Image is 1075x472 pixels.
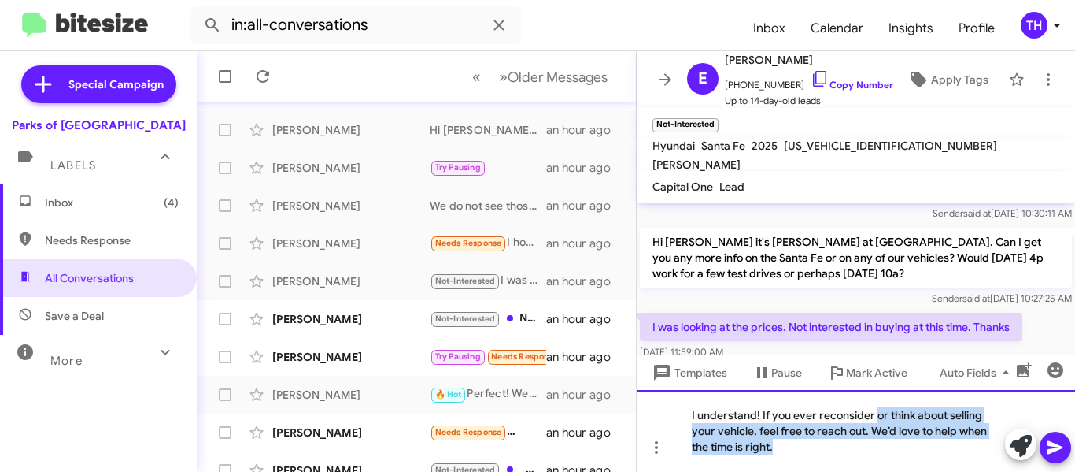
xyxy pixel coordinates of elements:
span: Not-Interested [435,314,496,324]
div: We do not see those vehicles come across our lot very often, so my used car director would like t... [430,198,546,214]
div: Parks of [GEOGRAPHIC_DATA] [12,117,186,133]
div: an hour ago [546,387,623,403]
button: Mark Active [815,359,920,387]
div: Perfect! We will see you soon [PERSON_NAME]. [430,385,546,403]
a: Copy Number [811,79,893,91]
span: Labels [50,158,96,173]
a: Profile [946,6,1007,51]
span: [PERSON_NAME] [652,158,741,172]
span: [US_VEHICLE_IDENTIFICATION_NUMBER] [784,139,997,153]
small: Not-Interested [652,118,719,132]
span: 2025 [752,139,778,153]
span: E [698,66,707,91]
a: Special Campaign [21,65,176,103]
span: Auto Fields [940,359,1015,387]
span: [DATE] 11:59:00 AM [640,346,723,358]
span: (4) [164,195,179,210]
span: Capital One [652,180,713,194]
div: [PERSON_NAME] [272,122,430,138]
span: Needs Response [435,238,502,248]
span: » [499,67,508,87]
span: Needs Response [491,351,558,362]
span: 🔥 Hot [435,389,462,400]
span: Save a Deal [45,308,104,324]
button: Next [489,61,617,93]
div: an hour ago [546,311,623,327]
div: an hour ago [546,122,623,138]
span: Needs Response [435,427,502,437]
button: Templates [637,359,740,387]
button: Auto Fields [927,359,1028,387]
span: Special Campaign [68,76,164,92]
span: Templates [649,359,727,387]
span: Apply Tags [931,65,988,94]
div: an hour ago [546,273,623,289]
div: Honestly, it was a waste of time. You're over an hr away from me. I told them a few times they co... [430,347,546,366]
span: Lead [719,180,744,194]
button: TH [1007,12,1058,39]
span: Mark Active [846,359,907,387]
div: [PERSON_NAME] [272,425,430,440]
div: [PERSON_NAME] [272,349,430,365]
p: Hi [PERSON_NAME] it's [PERSON_NAME] at [GEOGRAPHIC_DATA]. Can I get you any more info on the Sant... [640,228,1072,288]
span: Inbox [45,195,179,210]
div: I understand! If you ever reconsider or think about selling your vehicle, feel free to reach out.... [637,390,1075,472]
div: hey [PERSON_NAME], i just wrote [PERSON_NAME], let me know what you can do about a new extended l... [430,423,546,441]
div: I honestly am just not willing to pay the price wanted for truck! You did an amazing job on it. [430,234,546,252]
a: Calendar [798,6,876,51]
span: Pause [771,359,802,387]
span: said at [962,292,990,304]
span: « [472,67,481,87]
button: Previous [463,61,490,93]
nav: Page navigation example [464,61,617,93]
span: said at [963,207,991,219]
a: Insights [876,6,946,51]
p: I was looking at the prices. Not interested in buying at this time. Thanks [640,313,1022,341]
input: Search [190,6,521,44]
span: Not-Interested [435,276,496,286]
span: Try Pausing [435,351,481,362]
span: Older Messages [508,69,608,86]
span: Sender [DATE] 10:27:25 AM [932,292,1072,304]
span: Hyundai [652,139,695,153]
span: Santa Fe [701,139,745,153]
div: [PERSON_NAME] [272,236,430,251]
div: an hour ago [546,236,623,251]
div: an hour ago [546,160,623,176]
span: Try Pausing [435,162,481,173]
span: [PERSON_NAME] [725,50,893,69]
div: [PERSON_NAME] [272,273,430,289]
span: Up to 14-day-old leads [725,93,893,109]
div: [PERSON_NAME] [272,387,430,403]
span: All Conversations [45,270,134,286]
div: Hi [PERSON_NAME], there is the link for the truck that you were interested in. Do you have a day ... [430,122,546,138]
div: an hour ago [546,198,623,214]
div: [PERSON_NAME] [272,311,430,327]
span: Needs Response [45,232,179,248]
div: TH [1021,12,1047,39]
a: Inbox [741,6,798,51]
button: Pause [740,359,815,387]
div: [PERSON_NAME] [272,198,430,214]
button: Apply Tags [893,65,1001,94]
div: Not intrested [430,310,546,328]
div: an hour ago [546,425,623,440]
span: Sender [DATE] 10:30:11 AM [933,207,1072,219]
span: [PHONE_NUMBER] [725,69,893,93]
div: I was looking at the prices. Not interested in buying at this time. Thanks [430,272,546,290]
span: More [50,354,83,368]
div: an hour ago [546,349,623,365]
div: [PERSON_NAME] [272,160,430,176]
